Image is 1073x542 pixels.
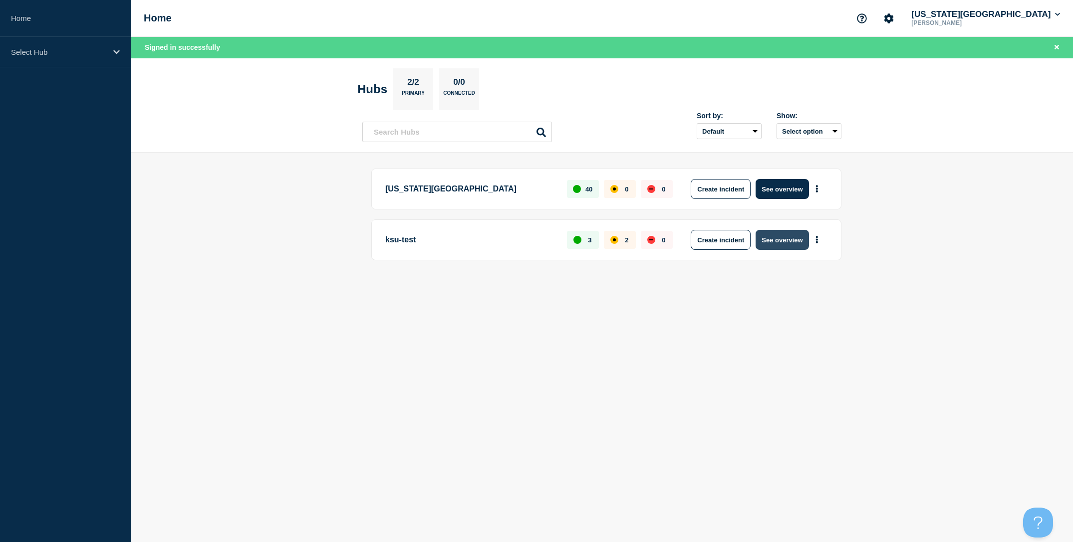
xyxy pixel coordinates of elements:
[691,230,751,250] button: Create incident
[402,90,425,101] p: Primary
[450,77,469,90] p: 0/0
[851,8,872,29] button: Support
[625,185,628,193] p: 0
[756,179,808,199] button: See overview
[810,180,823,198] button: More actions
[11,48,107,56] p: Select Hub
[777,123,841,139] button: Select option
[610,185,618,193] div: affected
[647,236,655,244] div: down
[647,185,655,193] div: down
[145,43,220,51] span: Signed in successfully
[625,236,628,244] p: 2
[585,185,592,193] p: 40
[697,123,762,139] select: Sort by
[404,77,423,90] p: 2/2
[1051,42,1063,53] button: Close banner
[691,179,751,199] button: Create incident
[756,230,808,250] button: See overview
[357,82,387,96] h2: Hubs
[573,236,581,244] div: up
[144,12,172,24] h1: Home
[697,112,762,120] div: Sort by:
[362,122,552,142] input: Search Hubs
[878,8,899,29] button: Account settings
[385,179,555,199] p: [US_STATE][GEOGRAPHIC_DATA]
[662,236,665,244] p: 0
[777,112,841,120] div: Show:
[909,19,1013,26] p: [PERSON_NAME]
[909,9,1062,19] button: [US_STATE][GEOGRAPHIC_DATA]
[443,90,475,101] p: Connected
[662,185,665,193] p: 0
[610,236,618,244] div: affected
[1023,508,1053,538] iframe: Help Scout Beacon - Open
[588,236,591,244] p: 3
[810,231,823,249] button: More actions
[385,230,555,250] p: ksu-test
[573,185,581,193] div: up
